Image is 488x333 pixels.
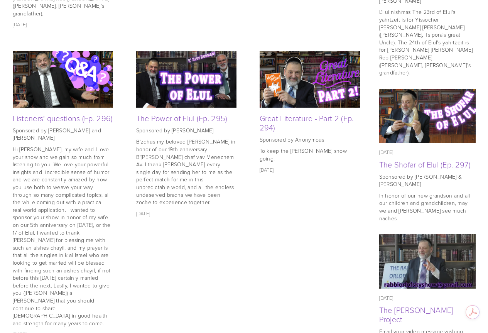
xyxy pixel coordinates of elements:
p: To keep the [PERSON_NAME] show going. [260,147,360,162]
a: Listeners' questions (Ep. 296) [13,51,113,108]
a: The [PERSON_NAME] Project [379,304,454,325]
a: The Power of Elul (Ep. 295) [136,113,228,123]
p: Hi [PERSON_NAME], my wife and I love your show and we gain so much from listening to you. We love... [13,145,113,327]
a: Listeners' questions (Ep. 296) [13,113,113,123]
a: The Rabbi Orlofsky Rosh Hashana Project [379,234,476,289]
img: Great Literature - Part 2 (Ep. 294) [260,51,360,107]
img: The Shofar of Elul (Ep. 297) [379,89,476,143]
a: Great Literature - Part 2 (Ep. 294) [260,113,354,133]
p: Sponsored by [PERSON_NAME] and [PERSON_NAME] [13,127,113,142]
a: The Shofar of Elul (Ep. 297) [379,89,476,143]
a: The Shofar of Elul (Ep. 297) [379,159,471,170]
time: [DATE] [379,149,393,156]
p: L'ilui nishmas The 23rd of Elul's yahrtzeit is for Yissocher [PERSON_NAME] [PERSON_NAME] ([PERSON... [379,8,476,76]
p: Sponsored by [PERSON_NAME] [136,127,236,134]
time: [DATE] [136,210,150,217]
p: In honor of our new grandson and all our children and grandchildren, may we and [PERSON_NAME] see... [379,192,476,222]
p: Sponsored by Anonymous [260,136,360,144]
a: Great Literature - Part 2 (Ep. 294) [260,51,360,108]
img: Listeners' questions (Ep. 296) [13,46,113,113]
time: [DATE] [379,294,393,301]
time: [DATE] [13,21,27,28]
img: The Power of Elul (Ep. 295) [136,51,236,107]
time: [DATE] [260,166,274,173]
p: Sponsored by [PERSON_NAME] & [PERSON_NAME] [379,173,476,188]
p: B'zchus my beloved [PERSON_NAME] in honor of our 19th anniversary B'[PERSON_NAME] chaf vav Menech... [136,138,236,206]
img: The Rabbi Orlofsky Rosh Hashana Project [379,234,476,289]
a: The Power of Elul (Ep. 295) [136,51,236,108]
